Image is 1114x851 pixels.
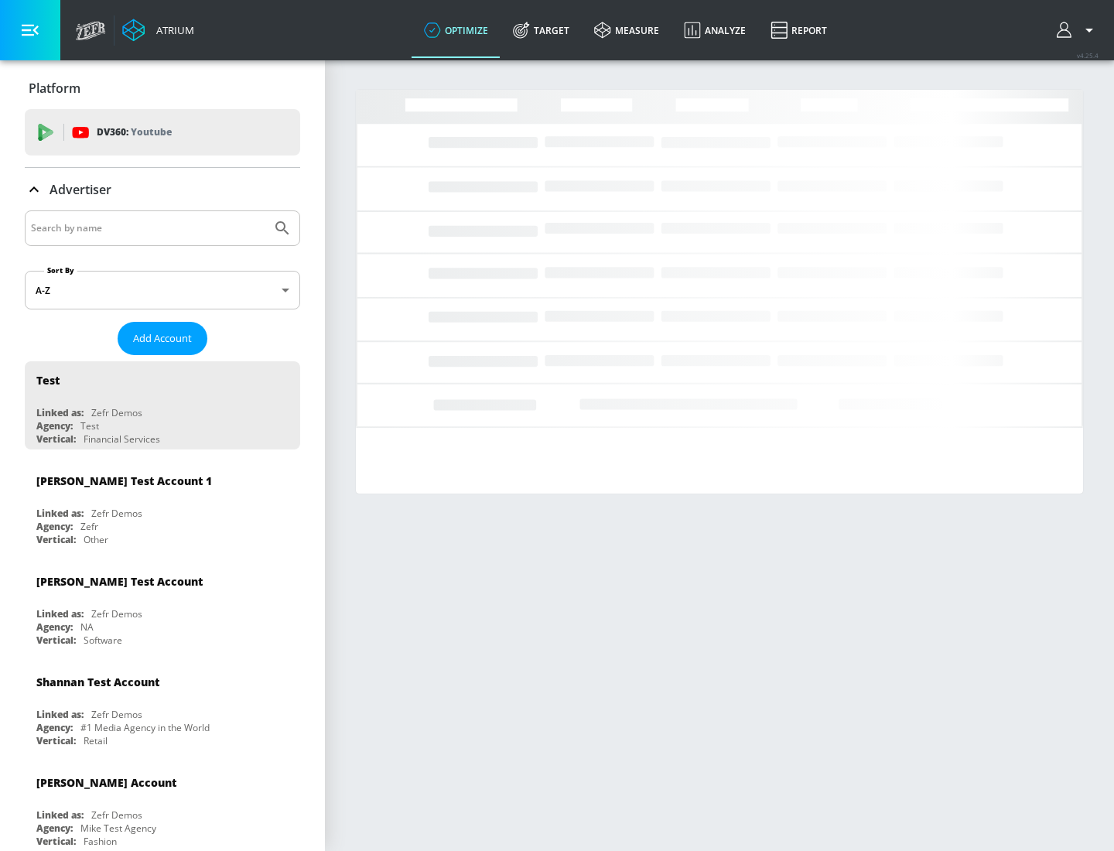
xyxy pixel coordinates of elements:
div: Retail [84,734,108,747]
div: Zefr [80,520,98,533]
div: DV360: Youtube [25,109,300,156]
div: [PERSON_NAME] Test AccountLinked as:Zefr DemosAgency:NAVertical:Software [25,562,300,651]
div: Agency: [36,721,73,734]
div: [PERSON_NAME] Test Account [36,574,203,589]
div: [PERSON_NAME] Test Account 1 [36,473,212,488]
a: measure [582,2,671,58]
a: Atrium [122,19,194,42]
p: DV360: [97,124,172,141]
div: Agency: [36,520,73,533]
label: Sort By [44,265,77,275]
div: Financial Services [84,432,160,446]
a: Analyze [671,2,758,58]
div: Mike Test Agency [80,822,156,835]
span: v 4.25.4 [1077,51,1099,60]
span: Add Account [133,330,192,347]
div: A-Z [25,271,300,309]
div: TestLinked as:Zefr DemosAgency:TestVertical:Financial Services [25,361,300,449]
div: Linked as: [36,507,84,520]
div: Zefr Demos [91,808,142,822]
div: Zefr Demos [91,406,142,419]
div: Platform [25,67,300,110]
div: Linked as: [36,708,84,721]
div: Agency: [36,419,73,432]
div: Linked as: [36,406,84,419]
div: [PERSON_NAME] Test Account 1Linked as:Zefr DemosAgency:ZefrVertical:Other [25,462,300,550]
div: Zefr Demos [91,708,142,721]
div: Shannan Test Account [36,675,159,689]
div: Test [80,419,99,432]
div: [PERSON_NAME] Account [36,775,176,790]
div: Agency: [36,620,73,634]
div: Zefr Demos [91,607,142,620]
input: Search by name [31,218,265,238]
div: Linked as: [36,808,84,822]
div: Fashion [84,835,117,848]
div: Test [36,373,60,388]
div: Agency: [36,822,73,835]
p: Advertiser [50,181,111,198]
div: Vertical: [36,835,76,848]
button: Add Account [118,322,207,355]
div: Vertical: [36,634,76,647]
div: Vertical: [36,734,76,747]
p: Youtube [131,124,172,140]
a: Target [501,2,582,58]
div: Shannan Test AccountLinked as:Zefr DemosAgency:#1 Media Agency in the WorldVertical:Retail [25,663,300,751]
div: Other [84,533,108,546]
div: Vertical: [36,432,76,446]
div: Atrium [150,23,194,37]
p: Platform [29,80,80,97]
div: Vertical: [36,533,76,546]
div: #1 Media Agency in the World [80,721,210,734]
div: Linked as: [36,607,84,620]
div: NA [80,620,94,634]
div: Zefr Demos [91,507,142,520]
div: Advertiser [25,168,300,211]
a: optimize [412,2,501,58]
a: Report [758,2,839,58]
div: Software [84,634,122,647]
